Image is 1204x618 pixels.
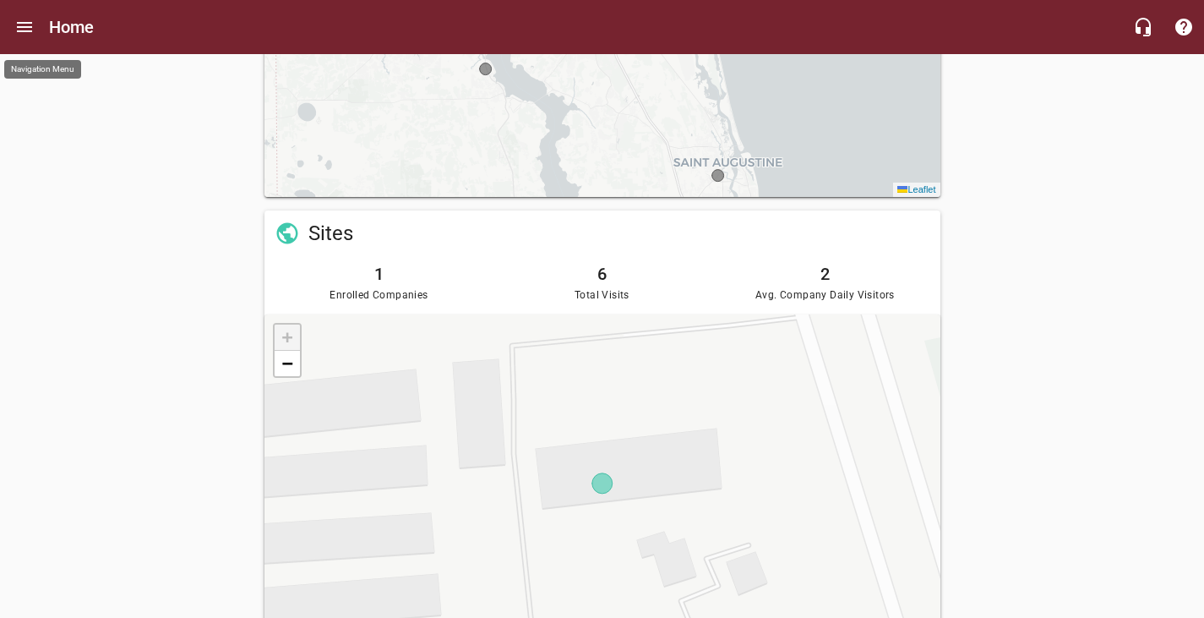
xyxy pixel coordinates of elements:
[4,7,45,47] button: Open drawer
[281,326,292,347] span: +
[720,287,929,304] span: Avg. Company Daily Visitors
[49,14,95,41] h6: Home
[281,353,292,374] span: −
[275,260,484,287] h6: 1
[1123,7,1163,47] button: Live Chat
[275,351,300,376] a: Zoom out
[720,260,929,287] h6: 2
[497,260,706,287] h6: 6
[308,221,353,245] a: Sites
[897,184,935,194] a: Leaflet
[1163,7,1204,47] button: Support Portal
[275,287,484,304] span: Enrolled Companies
[275,325,300,351] a: Zoom in
[497,287,706,304] span: Total Visits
